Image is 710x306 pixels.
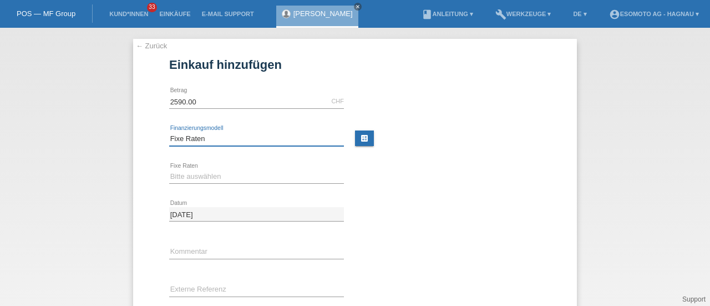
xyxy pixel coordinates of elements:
a: account_circleEsomoto AG - Hagnau ▾ [603,11,704,17]
a: Kund*innen [104,11,154,17]
i: build [495,9,506,20]
a: Einkäufe [154,11,196,17]
a: calculate [355,131,374,146]
a: ← Zurück [136,42,167,50]
a: DE ▾ [567,11,592,17]
i: book [422,9,433,20]
a: Support [682,295,706,303]
a: E-Mail Support [196,11,260,17]
span: 33 [147,3,157,12]
a: POS — MF Group [17,9,75,18]
a: close [354,3,362,11]
a: buildWerkzeuge ▾ [490,11,557,17]
i: close [355,4,361,9]
div: CHF [331,98,344,104]
i: account_circle [609,9,620,20]
a: [PERSON_NAME] [293,9,353,18]
a: bookAnleitung ▾ [416,11,479,17]
i: calculate [360,134,369,143]
h1: Einkauf hinzufügen [169,58,541,72]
